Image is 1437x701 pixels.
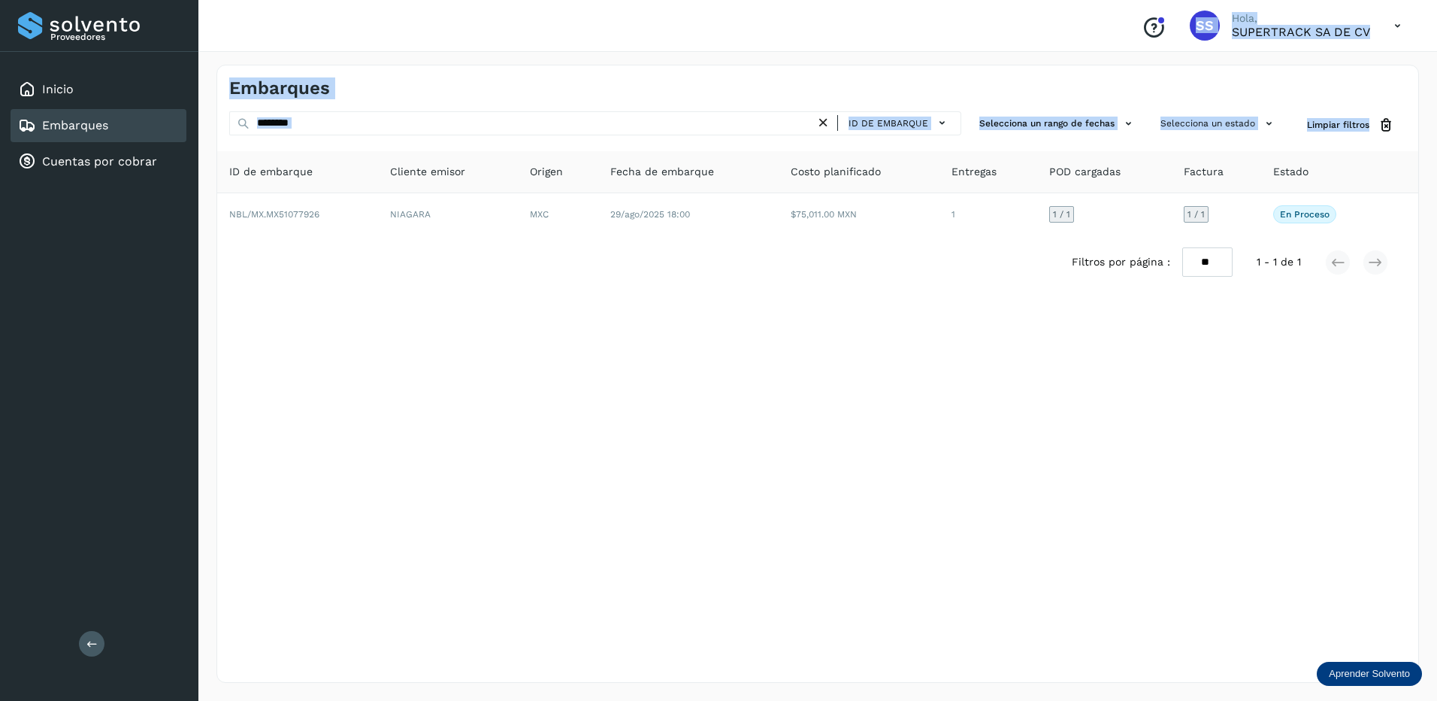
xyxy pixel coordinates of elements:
[1257,254,1301,270] span: 1 - 1 de 1
[939,193,1037,235] td: 1
[610,164,714,180] span: Fecha de embarque
[849,117,928,130] span: ID de embarque
[11,73,186,106] div: Inicio
[1307,118,1369,132] span: Limpiar filtros
[1280,209,1330,220] p: En proceso
[973,111,1142,136] button: Selecciona un rango de fechas
[229,209,319,220] span: NBL/MX.MX51077926
[42,154,157,168] a: Cuentas por cobrar
[1184,164,1224,180] span: Factura
[844,112,954,134] button: ID de embarque
[1329,668,1410,680] p: Aprender Solvento
[1232,12,1370,25] p: Hola,
[1049,164,1121,180] span: POD cargadas
[1232,25,1370,39] p: SUPERTRACK SA DE CV
[1072,254,1170,270] span: Filtros por página :
[1053,210,1070,219] span: 1 / 1
[530,164,563,180] span: Origen
[390,164,465,180] span: Cliente emisor
[1273,164,1308,180] span: Estado
[229,77,330,99] h4: Embarques
[378,193,518,235] td: NIAGARA
[1295,111,1406,139] button: Limpiar filtros
[229,164,313,180] span: ID de embarque
[1154,111,1283,136] button: Selecciona un estado
[1317,662,1422,686] div: Aprender Solvento
[11,145,186,178] div: Cuentas por cobrar
[779,193,939,235] td: $75,011.00 MXN
[1187,210,1205,219] span: 1 / 1
[518,193,598,235] td: MXC
[951,164,997,180] span: Entregas
[791,164,881,180] span: Costo planificado
[42,118,108,132] a: Embarques
[42,82,74,96] a: Inicio
[610,209,690,220] span: 29/ago/2025 18:00
[50,32,180,42] p: Proveedores
[11,109,186,142] div: Embarques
